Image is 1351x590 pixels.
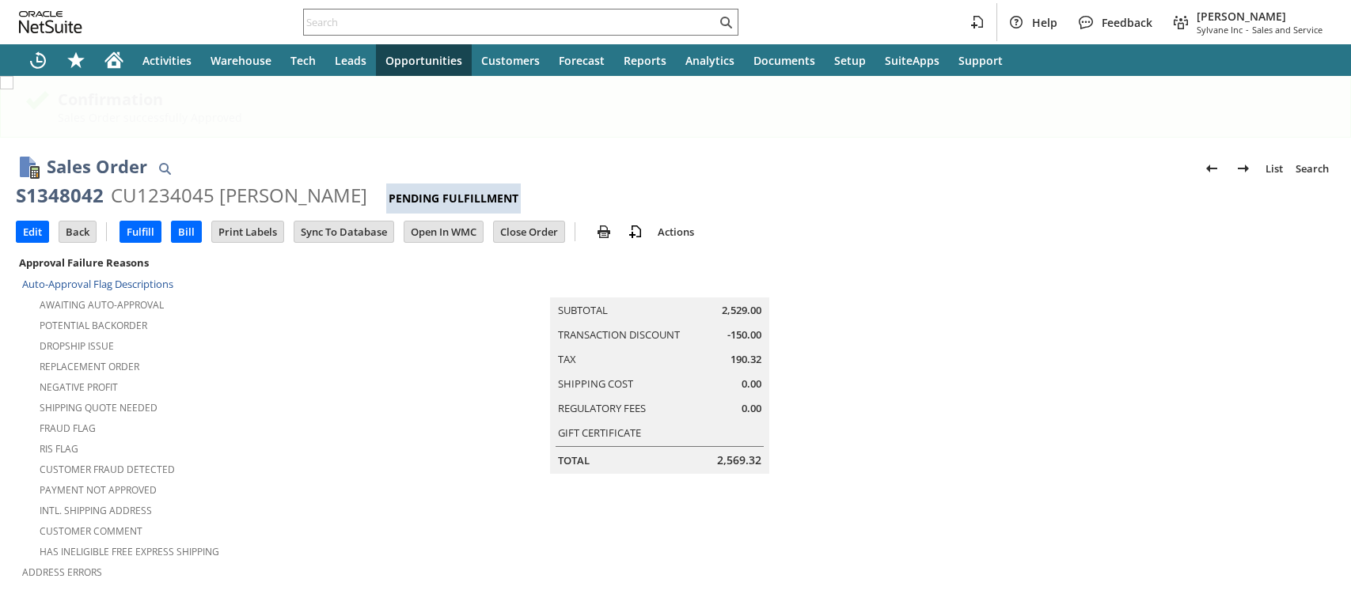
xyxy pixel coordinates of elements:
a: Customers [472,44,549,76]
a: Leads [325,44,376,76]
img: Previous [1202,159,1221,178]
a: SuiteApps [875,44,949,76]
div: Approval Failure Reasons [16,252,450,273]
a: Reports [614,44,676,76]
a: Setup [825,44,875,76]
div: CU1234045 [PERSON_NAME] [111,183,367,208]
span: Sales and Service [1252,24,1323,36]
a: Dropship Issue [40,339,114,353]
input: Search [304,13,716,32]
span: Sylvane Inc [1197,24,1243,36]
a: Negative Profit [40,380,118,394]
input: Sync To Database [294,221,393,242]
span: Tech [290,53,316,68]
a: Recent Records [19,44,57,76]
a: Analytics [676,44,744,76]
div: Sales Order successfully Approved [58,110,1326,125]
span: 0.00 [742,376,761,391]
a: Tax [558,352,576,366]
a: Fraud Flag [40,422,96,435]
input: Edit [17,221,48,242]
a: Total [558,453,590,467]
div: S1348042 [16,183,104,208]
input: Back [59,221,96,242]
img: Quick Find [155,159,174,178]
h1: Sales Order [47,153,147,180]
span: Activities [142,53,192,68]
div: Confirmation [58,89,1326,110]
span: 2,569.32 [717,452,761,468]
span: Customers [481,53,540,68]
a: Has Ineligible Free Express Shipping [40,545,219,558]
a: Activities [133,44,201,76]
a: Replacement Order [40,360,139,373]
a: Warehouse [201,44,281,76]
a: Home [95,44,133,76]
span: Help [1032,15,1057,30]
a: Payment not approved [40,483,157,497]
a: Customer Fraud Detected [40,463,175,476]
a: Forecast [549,44,614,76]
a: Opportunities [376,44,472,76]
img: print.svg [594,222,613,241]
input: Print Labels [212,221,283,242]
a: Tech [281,44,325,76]
span: 0.00 [742,401,761,416]
span: Forecast [559,53,605,68]
a: Transaction Discount [558,327,680,342]
a: Awaiting Auto-Approval [40,298,164,312]
div: Shortcuts [57,44,95,76]
a: Actions [651,225,700,239]
a: List [1259,156,1289,181]
svg: Home [104,51,123,70]
span: - [1246,24,1249,36]
span: Leads [335,53,366,68]
a: Potential Backorder [40,319,147,332]
img: add-record.svg [626,222,645,241]
svg: Recent Records [28,51,47,70]
a: RIS flag [40,442,78,456]
img: Next [1234,159,1253,178]
span: Analytics [685,53,734,68]
a: Gift Certificate [558,425,641,440]
svg: Search [716,13,735,32]
a: Intl. Shipping Address [40,504,152,517]
a: Address Errors [22,565,102,579]
span: SuiteApps [885,53,939,68]
span: Opportunities [385,53,462,68]
span: Feedback [1102,15,1152,30]
input: Open In WMC [404,221,483,242]
input: Close Order [494,221,564,242]
a: Shipping Quote Needed [40,401,157,414]
a: Customer Comment [40,524,142,538]
a: Search [1289,156,1335,181]
span: 190.32 [731,352,761,367]
div: Pending Fulfillment [386,183,521,214]
a: Subtotal [558,303,608,317]
span: 2,529.00 [722,303,761,318]
caption: Summary [550,272,769,297]
input: Fulfill [120,221,161,242]
a: Auto-Approval Flag Descriptions [22,277,173,291]
svg: Shortcuts [66,51,85,70]
svg: logo [19,11,82,33]
span: Warehouse [211,53,271,68]
span: Documents [753,53,815,68]
span: Support [958,53,1003,68]
span: [PERSON_NAME] [1197,9,1323,24]
input: Bill [172,221,201,242]
a: Support [949,44,1012,76]
a: Documents [744,44,825,76]
span: Reports [624,53,666,68]
a: Regulatory Fees [558,401,646,415]
span: Setup [834,53,866,68]
a: Shipping Cost [558,376,633,391]
span: -150.00 [727,327,761,342]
